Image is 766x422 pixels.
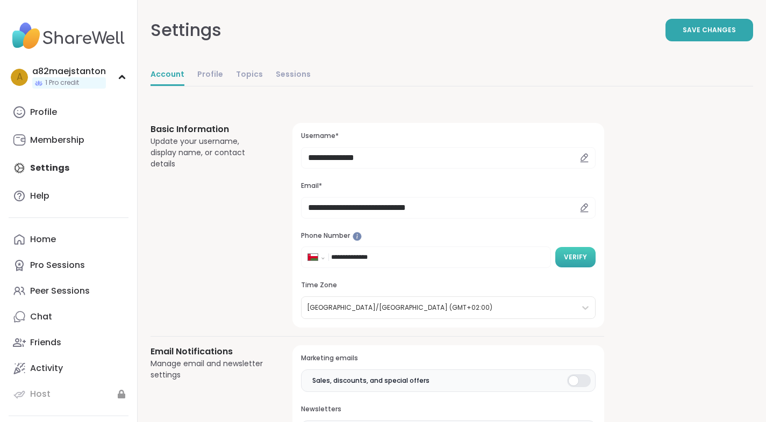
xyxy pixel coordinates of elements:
[30,285,90,297] div: Peer Sessions
[9,355,128,381] a: Activity
[30,259,85,271] div: Pro Sessions
[301,132,596,141] h3: Username*
[9,183,128,209] a: Help
[32,66,106,77] div: a82maejstanton
[9,127,128,153] a: Membership
[301,405,596,414] h3: Newsletters
[9,304,128,330] a: Chat
[30,311,52,323] div: Chat
[197,64,223,86] a: Profile
[151,17,221,43] div: Settings
[30,134,84,146] div: Membership
[236,64,263,86] a: Topics
[564,252,587,262] span: Verify
[17,70,23,84] span: a
[665,19,753,41] button: Save Changes
[30,362,63,374] div: Activity
[30,190,49,202] div: Help
[9,381,128,407] a: Host
[30,337,61,348] div: Friends
[312,376,429,385] span: Sales, discounts, and special offers
[301,231,596,241] h3: Phone Number
[555,247,596,267] button: Verify
[9,330,128,355] a: Friends
[45,78,79,88] span: 1 Pro credit
[9,17,128,55] img: ShareWell Nav Logo
[9,252,128,278] a: Pro Sessions
[683,25,736,35] span: Save Changes
[151,64,184,86] a: Account
[151,123,267,136] h3: Basic Information
[30,388,51,400] div: Host
[276,64,311,86] a: Sessions
[301,354,596,363] h3: Marketing emails
[9,278,128,304] a: Peer Sessions
[301,281,596,290] h3: Time Zone
[353,232,362,241] iframe: Spotlight
[30,234,56,245] div: Home
[151,345,267,358] h3: Email Notifications
[9,99,128,125] a: Profile
[30,106,57,118] div: Profile
[151,358,267,381] div: Manage email and newsletter settings
[301,181,596,191] h3: Email*
[151,136,267,170] div: Update your username, display name, or contact details
[9,227,128,252] a: Home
